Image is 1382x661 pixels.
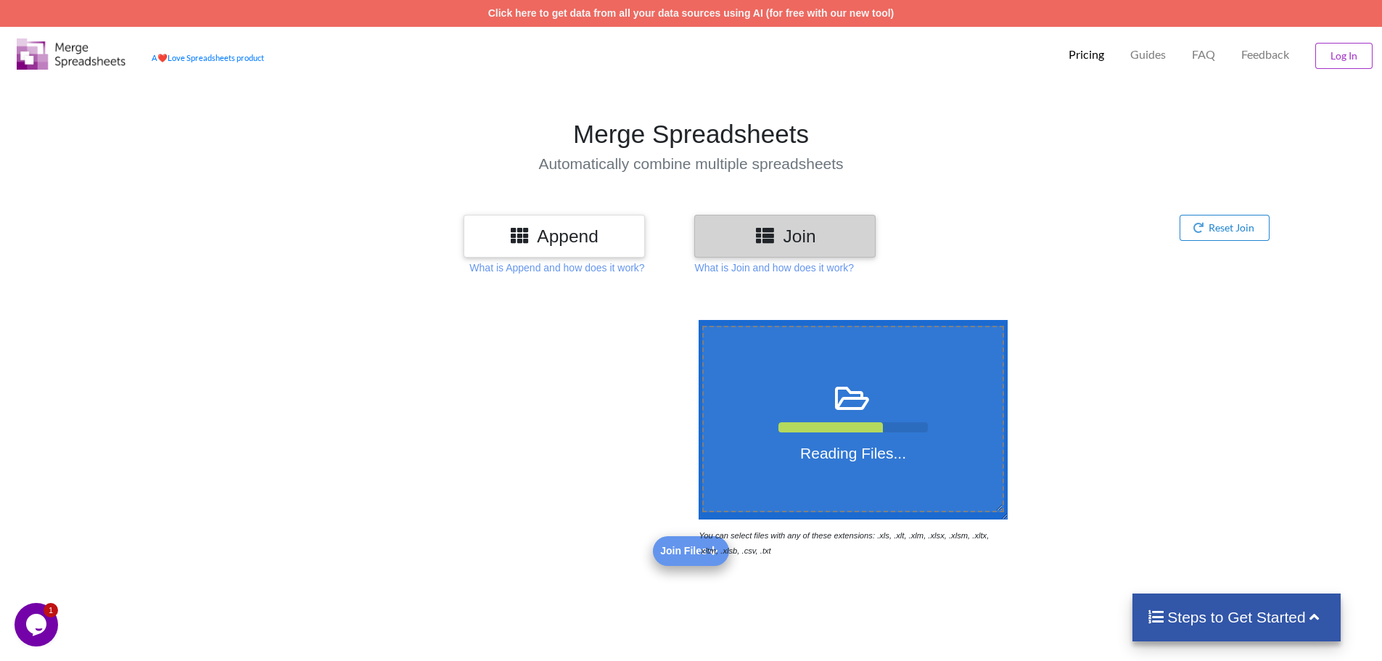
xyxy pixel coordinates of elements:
[474,226,634,247] h3: Append
[699,531,989,555] i: You can select files with any of these extensions: .xls, .xlt, .xlm, .xlsx, .xlsm, .xltx, .xltm, ...
[704,444,1003,462] h4: Reading Files...
[469,260,644,275] p: What is Append and how does it work?
[1192,47,1215,62] p: FAQ
[17,38,126,70] img: Logo.png
[1147,608,1326,626] h4: Steps to Get Started
[157,53,168,62] span: heart
[1130,47,1166,62] p: Guides
[488,7,894,19] a: Click here to get data from all your data sources using AI (for free with our new tool)
[15,603,61,646] iframe: chat widget
[152,53,264,62] a: AheartLove Spreadsheets product
[1180,215,1270,241] button: Reset Join
[1241,49,1289,60] span: Feedback
[694,260,853,275] p: What is Join and how does it work?
[705,226,865,247] h3: Join
[1315,43,1373,69] button: Log In
[1069,47,1104,62] p: Pricing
